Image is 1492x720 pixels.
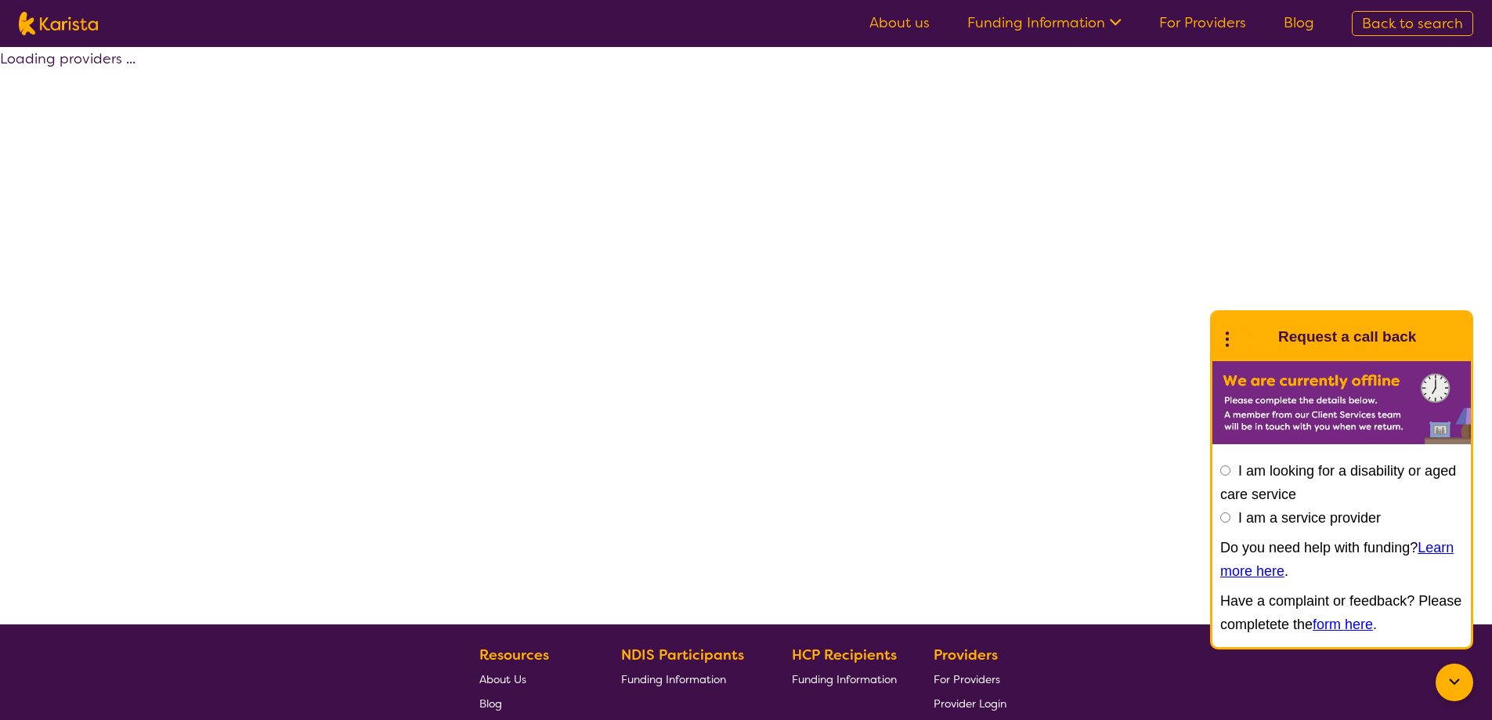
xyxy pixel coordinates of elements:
a: Provider Login [934,691,1006,715]
a: For Providers [934,667,1006,691]
b: HCP Recipients [792,646,897,664]
label: I am looking for a disability or aged care service [1220,463,1456,502]
span: About Us [479,672,526,686]
span: Funding Information [621,672,726,686]
span: Back to search [1362,14,1463,33]
a: About us [869,13,930,32]
label: I am a service provider [1238,510,1381,526]
p: Have a complaint or feedback? Please completete the . [1220,589,1463,636]
img: Karista [1237,321,1269,353]
a: Blog [1284,13,1314,32]
a: Funding Information [621,667,756,691]
img: Karista logo [19,12,98,35]
b: Providers [934,646,998,664]
a: About Us [479,667,584,691]
a: form here [1313,617,1373,632]
span: Blog [479,696,502,711]
img: Karista offline chat form to request call back [1212,361,1471,444]
a: Funding Information [967,13,1122,32]
a: Blog [479,691,584,715]
p: Do you need help with funding? . [1220,536,1463,583]
b: NDIS Participants [621,646,744,664]
span: Funding Information [792,672,897,686]
a: Back to search [1352,11,1473,36]
span: Provider Login [934,696,1006,711]
a: Funding Information [792,667,897,691]
span: For Providers [934,672,1000,686]
b: Resources [479,646,549,664]
a: For Providers [1159,13,1246,32]
h1: Request a call back [1278,325,1416,349]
